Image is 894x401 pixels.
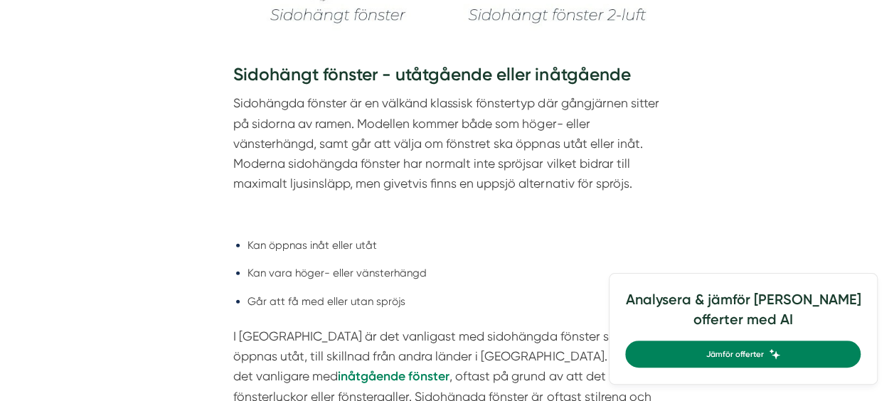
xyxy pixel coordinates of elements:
[248,264,660,282] li: Kan vara höger- eller vänsterhängd
[233,93,660,193] p: Sidohängda fönster är en välkänd klassisk fönstertyp där gångjärnen sitter på sidorna av ramen. M...
[706,348,763,360] span: Jämför offerter
[625,341,861,368] a: Jämför offerter
[233,63,660,94] h3: Sidohängt fönster - utåtgående eller inåtgående
[625,290,861,341] h4: Analysera & jämför [PERSON_NAME] offerter med AI
[248,237,660,254] li: Kan öppnas inåt eller utåt
[248,293,660,310] li: Går att få med eller utan spröjs
[338,369,449,383] a: inåtgående fönster
[338,368,449,383] strong: inåtgående fönster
